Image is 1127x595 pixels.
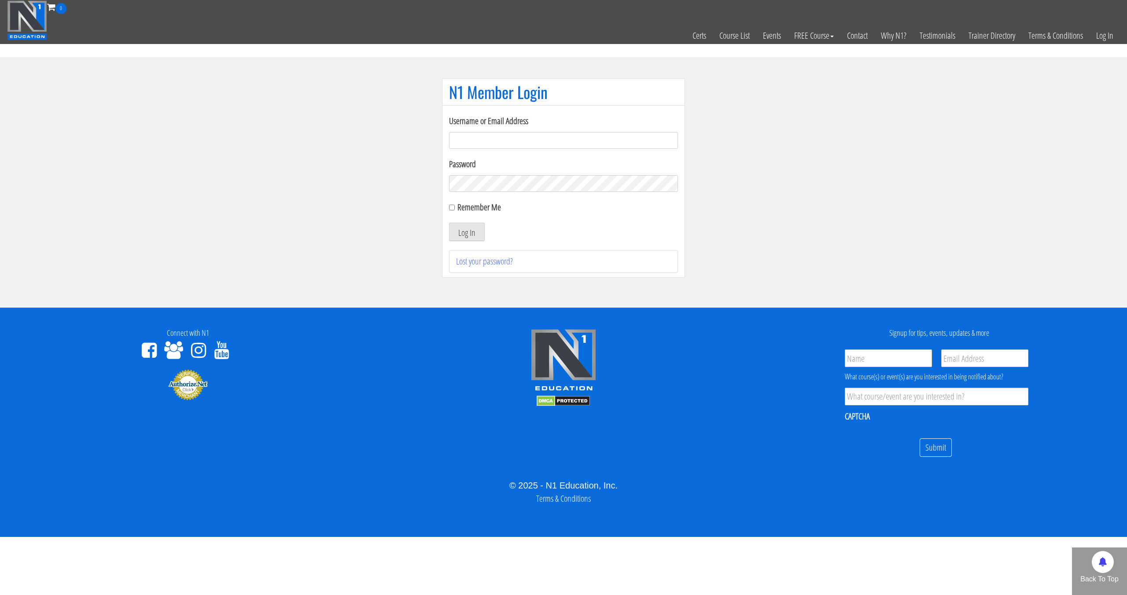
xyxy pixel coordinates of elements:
[457,201,501,213] label: Remember Me
[7,479,1120,492] div: © 2025 - N1 Education, Inc.
[1022,14,1090,57] a: Terms & Conditions
[7,329,369,338] h4: Connect with N1
[1072,574,1127,584] p: Back To Top
[840,14,874,57] a: Contact
[686,14,713,57] a: Certs
[758,329,1120,338] h4: Signup for tips, events, updates & more
[713,14,756,57] a: Course List
[962,14,1022,57] a: Trainer Directory
[449,158,678,171] label: Password
[55,3,66,14] span: 0
[845,371,1028,382] div: What course(s) or event(s) are you interested in being notified about?
[537,396,590,406] img: DMCA.com Protection Status
[536,492,591,504] a: Terms & Conditions
[756,14,788,57] a: Events
[1090,14,1120,57] a: Log In
[449,83,678,101] h1: N1 Member Login
[788,14,840,57] a: FREE Course
[7,0,47,40] img: n1-education
[530,329,597,394] img: n1-edu-logo
[456,255,513,267] a: Lost your password?
[941,349,1028,367] input: Email Address
[913,14,962,57] a: Testimonials
[449,114,678,128] label: Username or Email Address
[845,349,932,367] input: Name
[845,388,1028,405] input: What course/event are you interested in?
[449,223,485,241] button: Log In
[168,369,208,400] img: Authorize.Net Merchant - Click to Verify
[47,1,66,13] a: 0
[845,411,870,422] label: CAPTCHA
[920,438,952,457] input: Submit
[874,14,913,57] a: Why N1?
